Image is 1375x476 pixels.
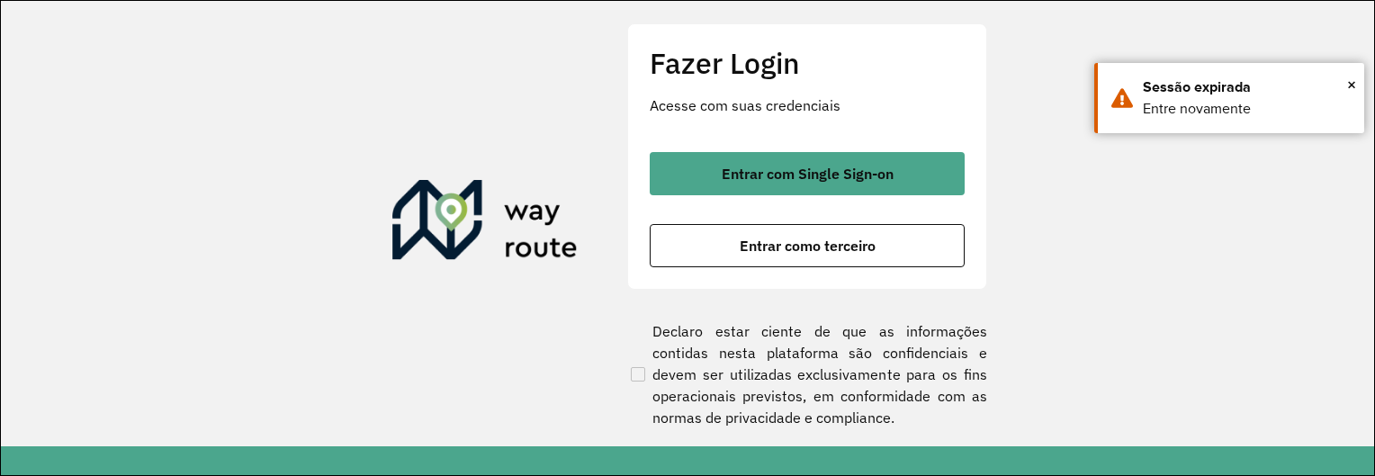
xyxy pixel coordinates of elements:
img: Roteirizador AmbevTech [392,180,578,266]
button: button [650,152,965,195]
button: button [650,224,965,267]
span: × [1347,71,1356,98]
div: Sessão expirada [1143,76,1351,98]
div: Entre novamente [1143,98,1351,120]
span: Entrar com Single Sign-on [722,166,894,181]
p: Acesse com suas credenciais [650,94,965,116]
button: Close [1347,71,1356,98]
label: Declaro estar ciente de que as informações contidas nesta plataforma são confidenciais e devem se... [627,320,987,428]
h2: Fazer Login [650,46,965,80]
span: Entrar como terceiro [740,238,876,253]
